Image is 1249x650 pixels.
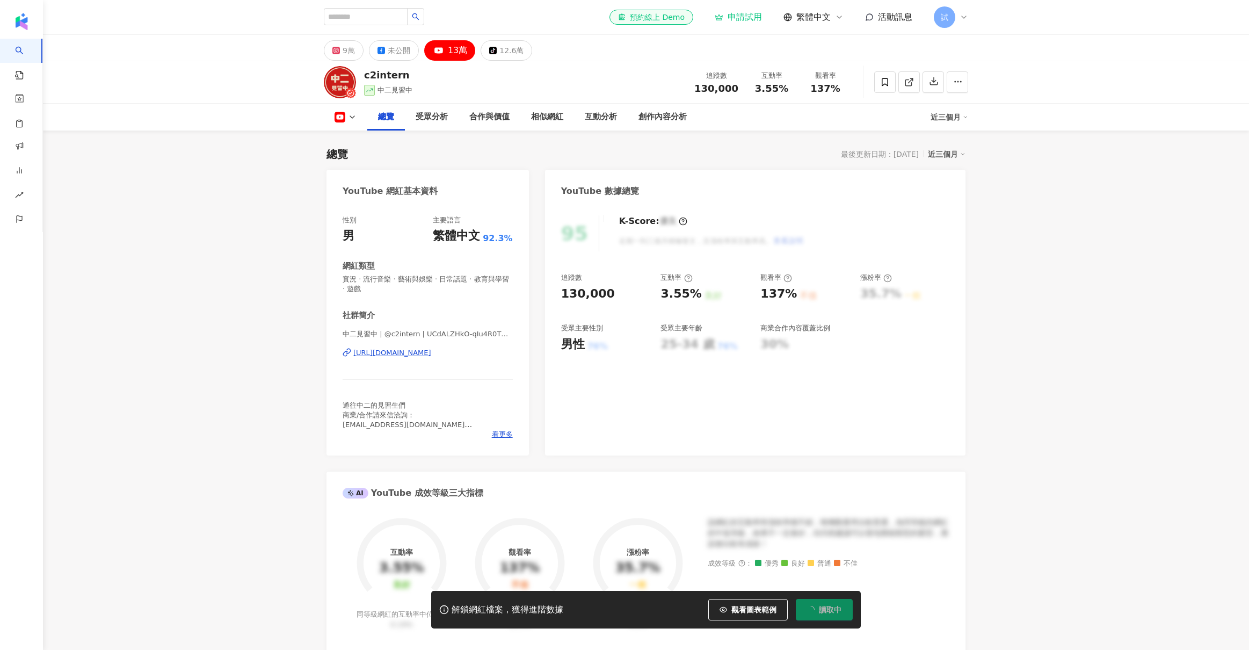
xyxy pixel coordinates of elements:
div: 近三個月 [928,147,965,161]
div: 追蹤數 [694,70,738,81]
span: 130,000 [694,83,738,94]
button: 讀取中 [796,599,853,620]
div: 受眾主要年齡 [660,323,702,333]
div: AI [343,488,368,499]
div: 觀看率 [805,70,846,81]
div: 近三個月 [931,109,968,126]
a: search [15,39,37,81]
button: 12.6萬 [481,40,532,61]
div: 互動率 [390,548,413,557]
span: 通往中二的見習生們 商業/合作請來信洽詢： [EMAIL_ADDRESS][DOMAIN_NAME] -中二小編- [PERSON_NAME]編 YT頻道：[PERSON_NAME]編 個人IG... [343,401,504,478]
span: 實況 · 流行音樂 · 藝術與娛樂 · 日常話題 · 教育與學習 · 遊戲 [343,275,513,294]
div: 互動分析 [585,111,617,124]
div: 追蹤數 [561,273,582,283]
div: YouTube 成效等級三大指標 [343,487,483,499]
a: 預約線上 Demo [609,10,693,25]
div: YouTube 網紅基本資料 [343,185,438,197]
button: 未公開 [369,40,419,61]
span: 92.3% [483,233,513,244]
span: 良好 [781,560,805,568]
div: 商業合作內容覆蓋比例 [760,323,830,333]
div: 男 [343,228,354,244]
span: 看更多 [492,430,513,439]
span: 繁體中文 [796,11,831,23]
div: 互動率 [660,273,692,283]
div: 男性 [561,336,585,353]
div: 最後更新日期：[DATE] [841,150,919,158]
span: 普通 [808,560,831,568]
div: 受眾分析 [416,111,448,124]
div: 35.7% [615,561,660,576]
div: 相似網紅 [531,111,563,124]
div: 預約線上 Demo [618,12,685,23]
div: 社群簡介 [343,310,375,321]
div: 漲粉率 [860,273,892,283]
div: 13萬 [448,43,467,58]
div: 12.6萬 [499,43,524,58]
div: 一般 [629,580,647,590]
span: 3.55% [755,83,788,94]
a: 申請試用 [715,12,762,23]
div: 受眾主要性別 [561,323,603,333]
div: 互動率 [751,70,792,81]
img: KOL Avatar [324,66,356,98]
div: c2intern [364,68,412,82]
div: 137% [760,286,797,302]
span: 試 [941,11,948,23]
div: 解鎖網紅檔案，獲得進階數據 [452,604,563,616]
button: 觀看圖表範例 [708,599,788,620]
div: 3.55% [660,286,701,302]
span: 不佳 [834,560,858,568]
span: loading [807,605,815,613]
div: 137% [500,561,540,576]
div: 性別 [343,215,357,225]
span: 中二見習中 [377,86,412,94]
div: 不佳 [511,580,528,590]
span: 觀看圖表範例 [731,605,776,614]
div: 總覽 [378,111,394,124]
div: 漲粉率 [627,548,649,557]
span: 中二見習中 | @c2intern | UCdALZHkO-qIu4R0TK6bBsuQ [343,329,513,339]
div: 成效等級 ： [708,560,949,568]
div: 9萬 [343,43,355,58]
div: 合作與價值 [469,111,510,124]
img: logo icon [13,13,30,30]
div: 觀看率 [509,548,531,557]
div: 該網紅的互動率和漲粉率都不錯，唯獨觀看率比較普通，為同等級的網紅的中低等級，效果不一定會好，但仍然建議可以發包開箱類型的案型，應該會比較有成效！ [708,517,949,549]
div: 良好 [393,580,410,590]
div: 觀看率 [760,273,792,283]
button: 13萬 [424,40,475,61]
div: [URL][DOMAIN_NAME] [353,348,431,358]
span: rise [15,184,24,208]
button: 9萬 [324,40,364,61]
div: 3.55% [379,561,424,576]
div: K-Score : [619,215,687,227]
div: 創作內容分析 [638,111,687,124]
span: 優秀 [755,560,779,568]
a: [URL][DOMAIN_NAME] [343,348,513,358]
div: 繁體中文 [433,228,480,244]
div: 總覽 [326,147,348,162]
span: 137% [810,83,840,94]
div: YouTube 數據總覽 [561,185,639,197]
div: 主要語言 [433,215,461,225]
span: 讀取中 [819,605,841,614]
span: search [412,13,419,20]
span: 活動訊息 [878,12,912,22]
div: 130,000 [561,286,615,302]
div: 未公開 [388,43,410,58]
div: 網紅類型 [343,261,375,272]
